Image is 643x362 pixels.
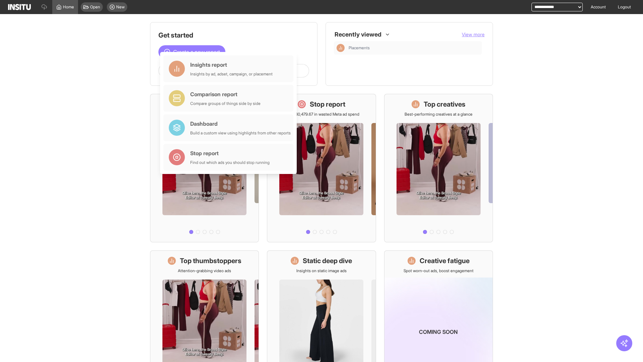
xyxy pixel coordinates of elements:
[337,44,345,52] div: Insights
[180,256,241,265] h1: Top thumbstoppers
[158,45,225,59] button: Create a new report
[267,94,376,242] a: Stop reportSave £30,479.67 in wasted Meta ad spend
[190,71,273,77] div: Insights by ad, adset, campaign, or placement
[190,120,291,128] div: Dashboard
[296,268,347,274] p: Insights on static image ads
[405,112,473,117] p: Best-performing creatives at a glance
[178,268,231,274] p: Attention-grabbing video ads
[90,4,100,10] span: Open
[349,45,479,51] span: Placements
[384,94,493,242] a: Top creativesBest-performing creatives at a glance
[303,256,352,265] h1: Static deep dive
[158,31,309,40] h1: Get started
[462,32,485,37] span: View more
[190,101,261,106] div: Compare groups of things side by side
[116,4,125,10] span: New
[462,31,485,38] button: View more
[190,90,261,98] div: Comparison report
[349,45,370,51] span: Placements
[424,100,466,109] h1: Top creatives
[190,130,291,136] div: Build a custom view using highlights from other reports
[8,4,31,10] img: Logo
[283,112,359,117] p: Save £30,479.67 in wasted Meta ad spend
[150,94,259,242] a: What's live nowSee all active ads instantly
[190,61,273,69] div: Insights report
[173,48,220,56] span: Create a new report
[190,160,270,165] div: Find out which ads you should stop running
[190,149,270,157] div: Stop report
[310,100,345,109] h1: Stop report
[63,4,74,10] span: Home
